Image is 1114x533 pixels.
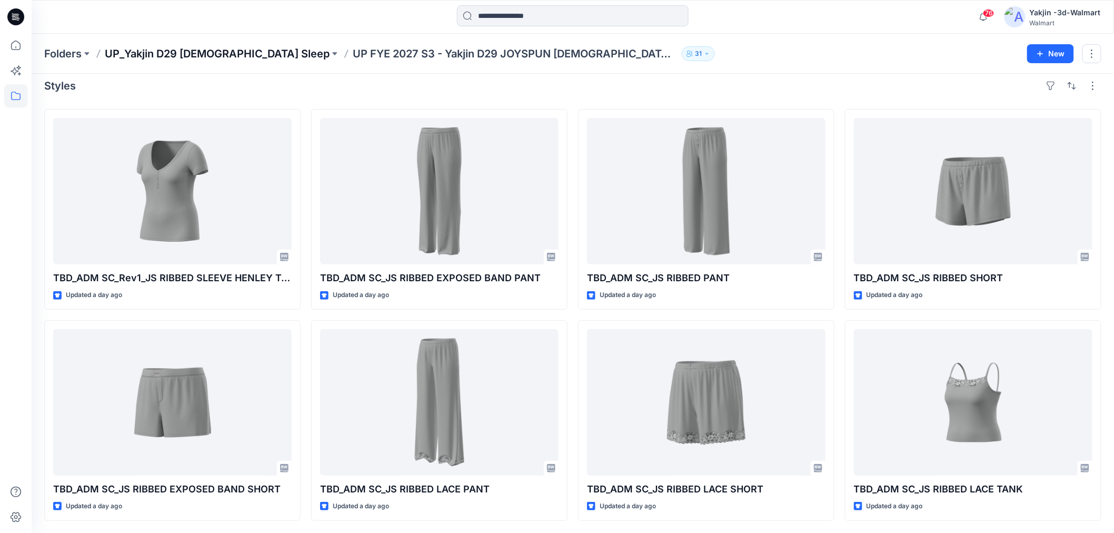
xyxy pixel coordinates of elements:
p: TBD_ADM SC_JS RIBBED LACE PANT [320,482,559,497]
a: TBD_ADM SC_JS RIBBED EXPOSED BAND SHORT [53,329,292,476]
a: TBD_ADM SC_JS RIBBED LACE TANK [854,329,1092,476]
div: Walmart [1030,19,1101,27]
button: 31 [682,46,715,61]
p: Updated a day ago [333,290,389,301]
p: TBD_ADM SC_JS RIBBED LACE SHORT [587,482,825,497]
a: TBD_ADM SC_Rev1_JS RIBBED SLEEVE HENLEY TOP [53,118,292,264]
a: TBD_ADM SC_JS RIBBED PANT [587,118,825,264]
a: TBD_ADM SC_JS RIBBED SHORT [854,118,1092,264]
a: TBD_ADM SC_JS RIBBED LACE PANT [320,329,559,476]
p: TBD_ADM SC_JS RIBBED SHORT [854,271,1092,285]
p: 31 [695,48,702,60]
p: Updated a day ago [867,290,923,301]
a: TBD_ADM SC_JS RIBBED EXPOSED BAND PANT [320,118,559,264]
p: TBD_ADM SC_Rev1_JS RIBBED SLEEVE HENLEY TOP [53,271,292,285]
p: UP FYE 2027 S3 - Yakjin D29 JOYSPUN [DEMOGRAPHIC_DATA] Sleepwear [353,46,678,61]
p: TBD_ADM SC_JS RIBBED LACE TANK [854,482,1092,497]
a: TBD_ADM SC_JS RIBBED LACE SHORT [587,329,825,476]
p: Updated a day ago [66,290,122,301]
p: Updated a day ago [333,501,389,512]
p: TBD_ADM SC_JS RIBBED PANT [587,271,825,285]
button: New [1027,44,1074,63]
span: 76 [983,9,994,17]
p: Updated a day ago [867,501,923,512]
p: Updated a day ago [66,501,122,512]
p: Updated a day ago [600,501,656,512]
a: UP_Yakjin D29 [DEMOGRAPHIC_DATA] Sleep [105,46,330,61]
a: Folders [44,46,82,61]
p: Updated a day ago [600,290,656,301]
p: TBD_ADM SC_JS RIBBED EXPOSED BAND PANT [320,271,559,285]
h4: Styles [44,80,76,92]
img: avatar [1004,6,1026,27]
div: Yakjin -3d-Walmart [1030,6,1101,19]
p: TBD_ADM SC_JS RIBBED EXPOSED BAND SHORT [53,482,292,497]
